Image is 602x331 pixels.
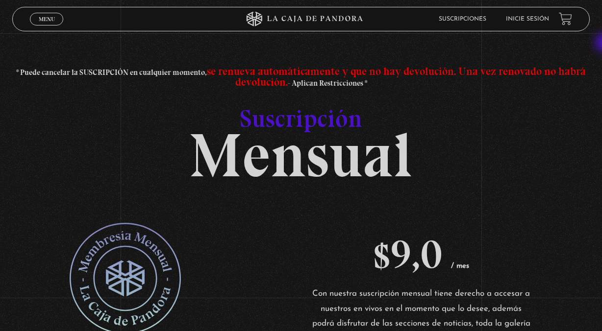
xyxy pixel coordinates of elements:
[12,88,590,174] h2: Mensual
[207,65,586,89] span: se renueva automáticamente y que no hay devolución. Una vez renovado no habrá devolución.
[506,16,549,22] a: Inicie sesión
[374,231,390,278] span: $
[451,262,469,270] span: / mes
[374,231,443,278] bdi: 9,0
[559,12,572,25] a: View your shopping cart
[240,104,362,133] span: Suscripción
[35,24,58,31] span: Cerrar
[439,16,486,22] a: Suscripciones
[12,66,590,88] h3: * Puede cancelar la SUSCRIPCIÓN en cualquier momento, - Aplican Restricciones *
[39,16,55,22] span: Menu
